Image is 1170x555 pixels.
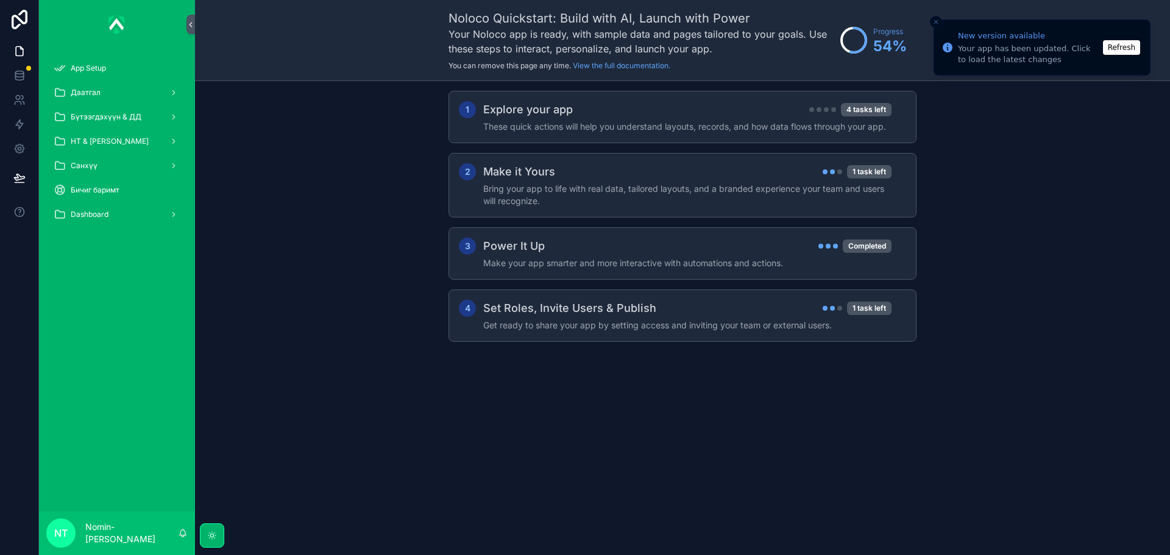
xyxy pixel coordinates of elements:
h1: Noloco Quickstart: Build with AI, Launch with Power [448,10,834,27]
h4: Get ready to share your app by setting access and inviting your team or external users. [483,319,892,331]
h4: Make your app smarter and more interactive with automations and actions. [483,257,892,269]
a: Бичиг баримт [46,179,188,201]
div: scrollable content [39,49,195,241]
div: 1 [459,101,476,118]
div: scrollable content [195,81,1170,376]
h2: Make it Yours [483,163,555,180]
div: 1 task left [847,165,892,179]
span: Бүтээгдэхүүн & ДД [71,112,141,122]
span: NT [54,526,68,540]
a: View the full documentation. [573,61,670,70]
button: Refresh [1103,40,1140,55]
div: 2 [459,163,476,180]
h2: Set Roles, Invite Users & Publish [483,300,656,317]
span: Санхүү [71,161,97,171]
h2: Explore your app [483,101,573,118]
a: Бүтээгдэхүүн & ДД [46,106,188,128]
span: App Setup [71,63,106,73]
div: 4 tasks left [841,103,892,116]
span: НТ & [PERSON_NAME] [71,136,149,146]
h4: Bring your app to life with real data, tailored layouts, and a branded experience your team and u... [483,183,892,207]
h2: Power It Up [483,238,545,255]
div: New version available [958,30,1099,42]
a: НТ & [PERSON_NAME] [46,130,188,152]
h4: These quick actions will help you understand layouts, records, and how data flows through your app. [483,121,892,133]
a: Dashboard [46,203,188,225]
span: Бичиг баримт [71,185,119,195]
p: Nomin-[PERSON_NAME] [85,521,178,545]
div: Completed [843,239,892,253]
span: Даатгал [71,88,101,97]
div: Your app has been updated. Click to load the latest changes [958,43,1099,65]
span: Progress [873,27,907,37]
img: App logo [108,15,126,34]
div: 1 task left [847,302,892,315]
span: 54 % [873,37,907,56]
div: 3 [459,238,476,255]
a: App Setup [46,57,188,79]
div: 4 [459,300,476,317]
h3: Your Noloco app is ready, with sample data and pages tailored to your goals. Use these steps to i... [448,27,834,56]
button: Close toast [930,16,942,28]
a: Санхүү [46,155,188,177]
a: Даатгал [46,82,188,104]
span: You can remove this page any time. [448,61,571,70]
span: Dashboard [71,210,108,219]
